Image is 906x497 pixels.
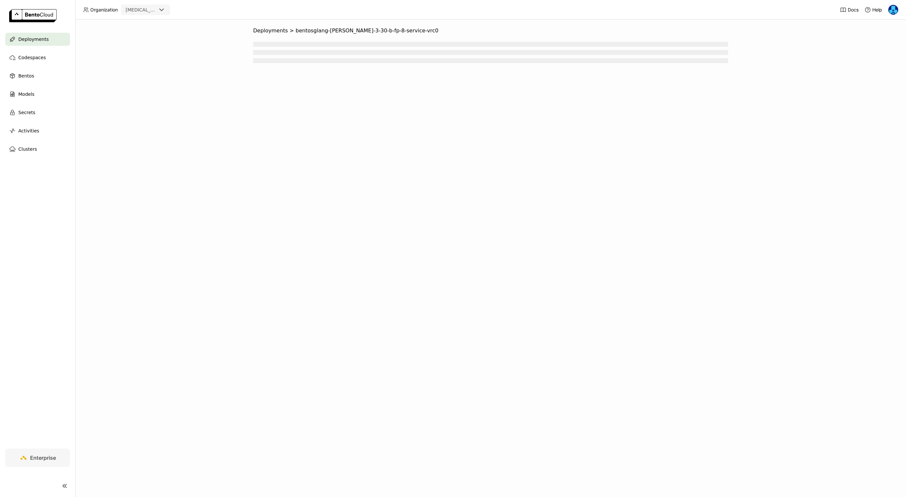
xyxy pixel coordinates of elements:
[18,35,49,43] span: Deployments
[157,7,158,13] input: Selected revia.
[18,127,39,135] span: Activities
[90,7,118,13] span: Organization
[5,69,70,82] a: Bentos
[848,7,859,13] span: Docs
[18,145,37,153] span: Clusters
[5,51,70,64] a: Codespaces
[126,7,156,13] div: [MEDICAL_DATA]
[872,7,882,13] span: Help
[5,143,70,156] a: Clusters
[18,54,46,61] span: Codespaces
[5,88,70,101] a: Models
[5,449,70,467] a: Enterprise
[840,7,859,13] a: Docs
[253,27,728,34] nav: Breadcrumbs navigation
[30,454,56,461] span: Enterprise
[5,106,70,119] a: Secrets
[18,72,34,80] span: Bentos
[18,90,34,98] span: Models
[18,109,35,116] span: Secrets
[296,27,439,34] span: bentosglang-[PERSON_NAME]-3-30-b-fp-8-service-vrc0
[288,27,296,34] span: >
[864,7,882,13] div: Help
[5,124,70,137] a: Activities
[5,33,70,46] a: Deployments
[9,9,57,22] img: logo
[253,27,288,34] span: Deployments
[888,5,898,15] img: Yi Guo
